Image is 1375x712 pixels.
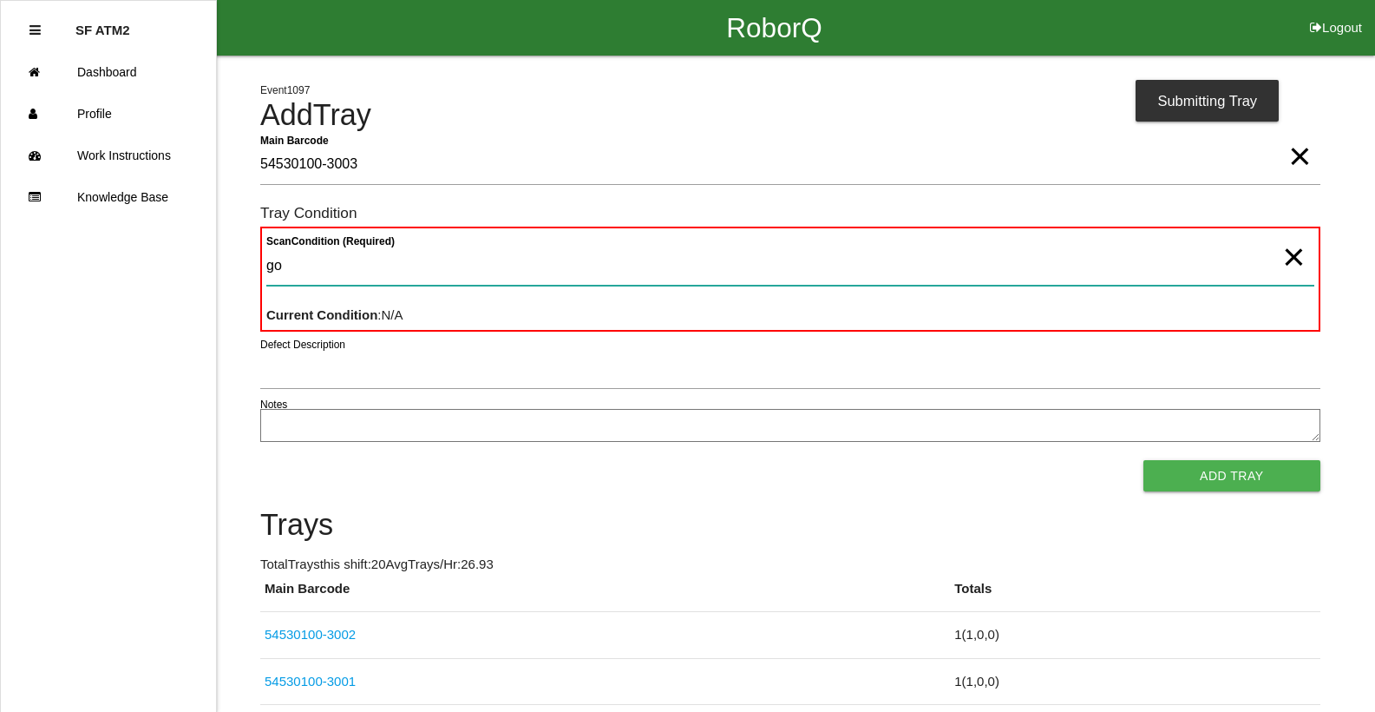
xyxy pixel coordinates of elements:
button: Add Tray [1143,460,1320,491]
b: Scan Condition (Required) [266,235,395,247]
a: Profile [1,93,216,135]
label: Notes [260,397,287,412]
h6: Tray Condition [260,205,1320,221]
div: Close [29,10,41,51]
span: : N/A [266,307,403,322]
a: Knowledge Base [1,176,216,218]
th: Totals [950,579,1319,612]
td: 1 ( 1 , 0 , 0 ) [950,612,1319,659]
span: Clear Input [1288,122,1311,156]
input: Required [260,145,1320,185]
span: Event 1097 [260,84,310,96]
a: 54530100-3001 [265,674,356,689]
a: 54530100-3002 [265,627,356,642]
th: Main Barcode [260,579,950,612]
a: Dashboard [1,51,216,93]
h4: Add Tray [260,99,1320,132]
span: Clear Input [1282,222,1305,257]
b: Current Condition [266,307,377,322]
label: Defect Description [260,337,345,353]
b: Main Barcode [260,134,329,146]
h4: Trays [260,509,1320,542]
p: Total Trays this shift: 20 Avg Trays /Hr: 26.93 [260,555,1320,575]
div: Submitting Tray [1136,80,1279,122]
a: Work Instructions [1,135,216,176]
td: 1 ( 1 , 0 , 0 ) [950,658,1319,705]
p: SF ATM2 [75,10,130,37]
